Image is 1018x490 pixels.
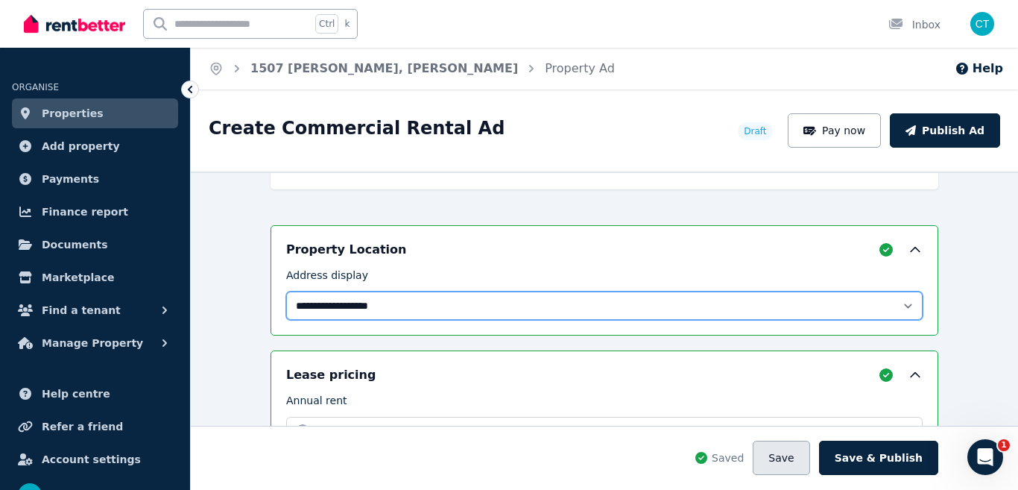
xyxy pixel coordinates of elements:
[42,203,128,221] span: Finance report
[286,366,376,384] h5: Lease pricing
[890,113,1000,148] button: Publish Ad
[24,13,125,35] img: RentBetter
[998,439,1010,451] span: 1
[744,125,766,137] span: Draft
[12,98,178,128] a: Properties
[42,137,120,155] span: Add property
[286,268,368,289] label: Address display
[286,393,347,414] label: Annual rent
[286,241,406,259] h5: Property Location
[788,113,882,148] button: Pay now
[970,12,994,36] img: Claire Tao
[42,170,99,188] span: Payments
[315,14,338,34] span: Ctrl
[250,61,518,75] a: 1507 [PERSON_NAME], [PERSON_NAME]
[712,450,744,465] span: Saved
[545,61,615,75] a: Property Ad
[12,131,178,161] a: Add property
[344,18,350,30] span: k
[42,418,123,436] span: Refer a friend
[753,441,809,475] button: Save
[42,104,104,122] span: Properties
[42,334,143,352] span: Manage Property
[12,164,178,194] a: Payments
[12,197,178,227] a: Finance report
[12,295,178,325] button: Find a tenant
[42,450,141,468] span: Account settings
[42,236,108,254] span: Documents
[12,379,178,409] a: Help centre
[888,17,940,32] div: Inbox
[191,48,633,89] nav: Breadcrumb
[12,263,178,292] a: Marketplace
[967,439,1003,475] iframe: Intercom live chat
[12,445,178,474] a: Account settings
[819,441,938,475] button: Save & Publish
[42,301,121,319] span: Find a tenant
[209,116,505,140] h1: Create Commercial Rental Ad
[12,82,59,92] span: ORGANISE
[12,412,178,442] a: Refer a friend
[12,230,178,260] a: Documents
[955,60,1003,78] button: Help
[42,385,110,403] span: Help centre
[12,328,178,358] button: Manage Property
[42,268,114,286] span: Marketplace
